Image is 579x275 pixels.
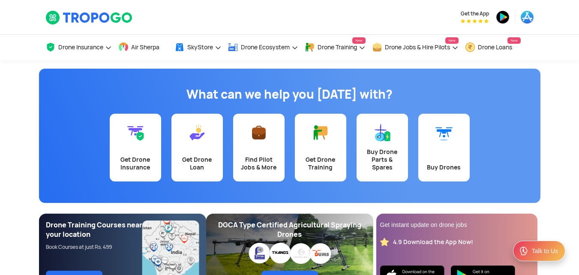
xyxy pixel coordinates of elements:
span: Drone Loans [478,44,512,51]
div: Drone Training Courses near your location [46,221,143,239]
a: Drone Insurance [45,35,112,60]
a: Drone TrainingNew [305,35,366,60]
img: appstore [520,10,534,24]
h1: What can we help you [DATE] with? [45,86,534,103]
div: Get Drone Insurance [115,156,156,171]
span: Drone Training [318,44,357,51]
a: Drone LoansNew [465,35,521,60]
div: Buy Drone Parts & Spares [362,148,403,171]
img: App Raking [461,19,489,23]
span: Drone Jobs & Hire Pilots [385,44,450,51]
img: playstore [496,10,510,24]
img: star_rating [380,238,389,246]
img: Get Drone Loan [189,124,206,141]
div: Book Courses at just Rs. 499 [46,244,143,251]
a: Air Sherpa [118,35,168,60]
img: TropoGo Logo [45,10,133,25]
img: Find Pilot Jobs & More [250,124,267,141]
span: SkyStore [187,44,213,51]
a: Get Drone Insurance [110,114,161,181]
span: Drone Insurance [58,44,103,51]
img: Get Drone Insurance [127,124,144,141]
a: Drone Jobs & Hire PilotsNew [372,35,459,60]
a: Get Drone Training [295,114,346,181]
div: Get instant update on drone jobs [380,221,534,229]
img: ic_Support.svg [519,246,529,256]
span: New [352,37,365,44]
div: 4.9 Download the App Now! [393,238,473,246]
span: Drone Ecosystem [241,44,290,51]
a: Find Pilot Jobs & More [233,114,285,181]
span: Air Sherpa [131,44,159,51]
a: SkyStore [174,35,222,60]
div: Talk to Us [532,247,558,255]
div: Find Pilot Jobs & More [238,156,279,171]
img: Buy Drones [435,124,453,141]
a: Buy Drone Parts & Spares [357,114,408,181]
a: Buy Drones [418,114,470,181]
a: Drone Ecosystem [228,35,298,60]
span: Get the App [461,10,489,17]
img: Buy Drone Parts & Spares [374,124,391,141]
div: DGCA Type Certified Agricultural Spraying Drones [213,221,366,239]
div: Get Drone Loan [177,156,218,171]
img: Get Drone Training [312,124,329,141]
div: Get Drone Training [300,156,341,171]
span: New [507,37,520,44]
a: Get Drone Loan [171,114,223,181]
div: Buy Drones [423,163,465,171]
span: New [445,37,458,44]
